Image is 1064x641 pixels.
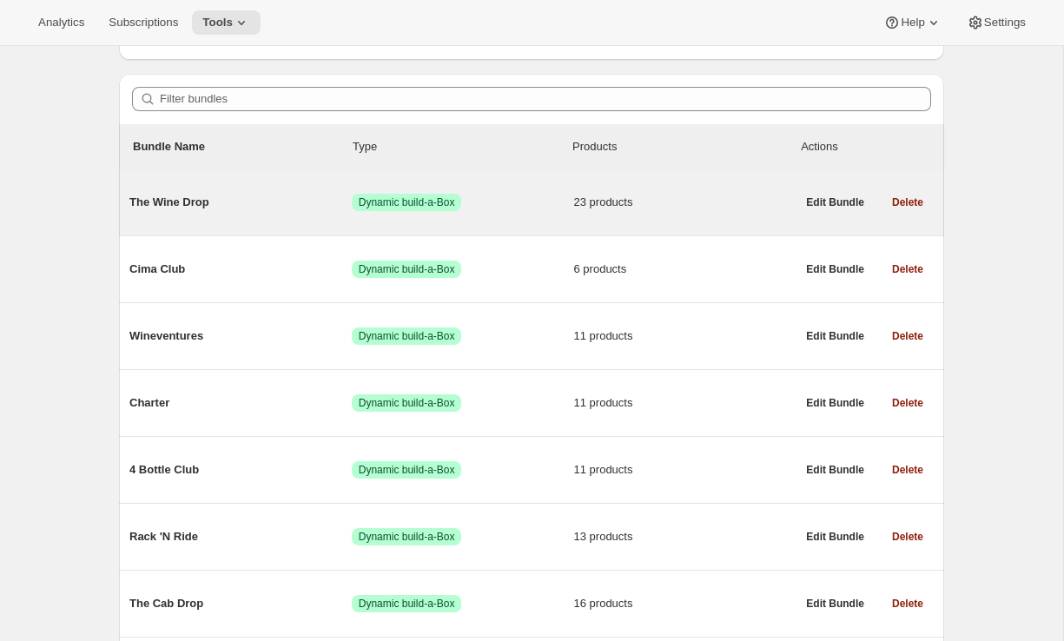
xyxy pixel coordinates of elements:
[882,525,934,549] button: Delete
[801,138,930,155] div: Actions
[882,391,934,415] button: Delete
[192,10,261,35] button: Tools
[353,138,572,155] div: Type
[796,324,875,348] button: Edit Bundle
[359,262,455,276] span: Dynamic build-a-Box
[359,329,455,343] span: Dynamic build-a-Box
[892,463,923,477] span: Delete
[806,396,864,410] span: Edit Bundle
[882,458,934,482] button: Delete
[28,10,95,35] button: Analytics
[359,195,455,209] span: Dynamic build-a-Box
[892,262,923,276] span: Delete
[160,87,931,111] input: Filter bundles
[806,530,864,544] span: Edit Bundle
[574,327,796,345] span: 11 products
[572,138,792,155] div: Products
[129,394,352,412] span: Charter
[873,10,952,35] button: Help
[129,261,352,278] span: Cima Club
[574,394,796,412] span: 11 products
[202,16,233,30] span: Tools
[892,195,923,209] span: Delete
[984,16,1026,30] span: Settings
[574,461,796,479] span: 11 products
[359,530,455,544] span: Dynamic build-a-Box
[129,327,352,345] span: Wineventures
[129,595,352,612] span: The Cab Drop
[129,194,352,211] span: The Wine Drop
[359,396,455,410] span: Dynamic build-a-Box
[796,591,875,616] button: Edit Bundle
[574,261,796,278] span: 6 products
[901,16,924,30] span: Help
[796,391,875,415] button: Edit Bundle
[796,257,875,281] button: Edit Bundle
[806,195,864,209] span: Edit Bundle
[892,597,923,611] span: Delete
[882,190,934,215] button: Delete
[956,10,1036,35] button: Settings
[796,525,875,549] button: Edit Bundle
[806,463,864,477] span: Edit Bundle
[892,396,923,410] span: Delete
[359,463,455,477] span: Dynamic build-a-Box
[109,16,178,30] span: Subscriptions
[892,530,923,544] span: Delete
[892,329,923,343] span: Delete
[806,329,864,343] span: Edit Bundle
[133,138,353,155] p: Bundle Name
[882,257,934,281] button: Delete
[129,528,352,545] span: Rack 'N Ride
[796,458,875,482] button: Edit Bundle
[574,595,796,612] span: 16 products
[129,461,352,479] span: 4 Bottle Club
[806,597,864,611] span: Edit Bundle
[882,591,934,616] button: Delete
[574,194,796,211] span: 23 products
[806,262,864,276] span: Edit Bundle
[574,528,796,545] span: 13 products
[359,597,455,611] span: Dynamic build-a-Box
[882,324,934,348] button: Delete
[98,10,188,35] button: Subscriptions
[796,190,875,215] button: Edit Bundle
[38,16,84,30] span: Analytics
